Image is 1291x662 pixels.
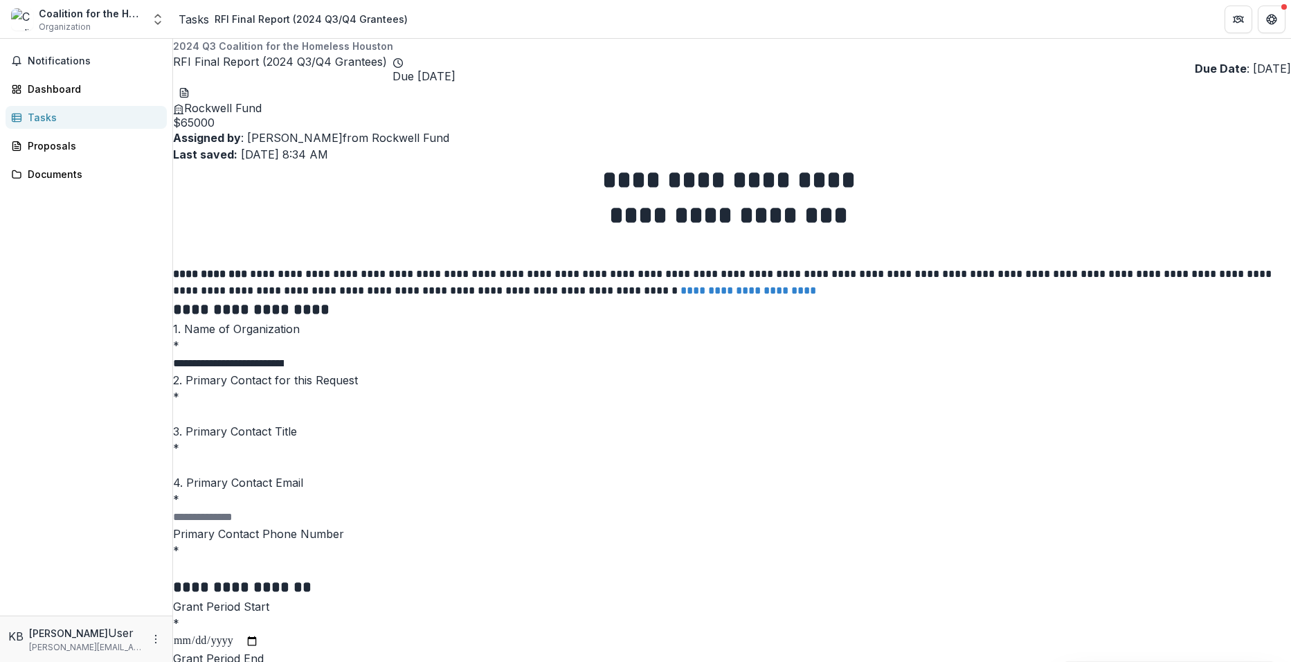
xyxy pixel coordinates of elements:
[29,641,142,654] p: [PERSON_NAME][EMAIL_ADDRESS][PERSON_NAME][DOMAIN_NAME]
[1258,6,1285,33] button: Get Help
[6,50,167,72] button: Notifications
[392,70,455,83] span: Due [DATE]
[179,11,209,28] a: Tasks
[173,146,1291,163] p: [DATE] 8:34 AM
[173,129,1291,146] p: : [PERSON_NAME] from Rockwell Fund
[6,163,167,186] a: Documents
[28,55,161,67] span: Notifications
[28,167,156,181] div: Documents
[6,78,167,100] a: Dashboard
[8,628,24,645] div: Katina Baldwin
[173,131,241,145] strong: Assigned by
[184,101,262,115] span: Rockwell Fund
[1225,6,1252,33] button: Partners
[173,147,237,161] strong: Last saved:
[28,82,156,96] div: Dashboard
[11,8,33,30] img: Coalition for the Homeless of Houston/Harris County
[179,9,413,29] nav: breadcrumb
[173,474,1291,491] p: 4. Primary Contact Email
[173,116,1291,129] span: $ 65000
[147,631,164,647] button: More
[6,134,167,157] a: Proposals
[215,12,408,26] div: RFI Final Report (2024 Q3/Q4 Grantees)
[173,39,1291,53] p: 2024 Q3 Coalition for the Homeless Houston
[173,372,1291,388] p: 2. Primary Contact for this Request
[108,625,134,641] p: User
[173,53,387,83] h2: RFI Final Report (2024 Q3/Q4 Grantees)
[28,138,156,153] div: Proposals
[6,106,167,129] a: Tasks
[148,6,168,33] button: Open entity switcher
[179,83,190,100] button: download-word-button
[1195,62,1247,75] strong: Due Date
[28,110,156,125] div: Tasks
[39,6,143,21] div: Coalition for the Homeless of Houston/[GEOGRAPHIC_DATA]
[173,423,1291,440] p: 3. Primary Contact Title
[1195,60,1291,77] p: : [DATE]
[39,21,91,33] span: Organization
[173,526,1291,542] p: Primary Contact Phone Number
[173,321,1291,337] p: 1. Name of Organization
[173,598,1291,615] p: Grant Period Start
[29,626,108,641] p: [PERSON_NAME]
